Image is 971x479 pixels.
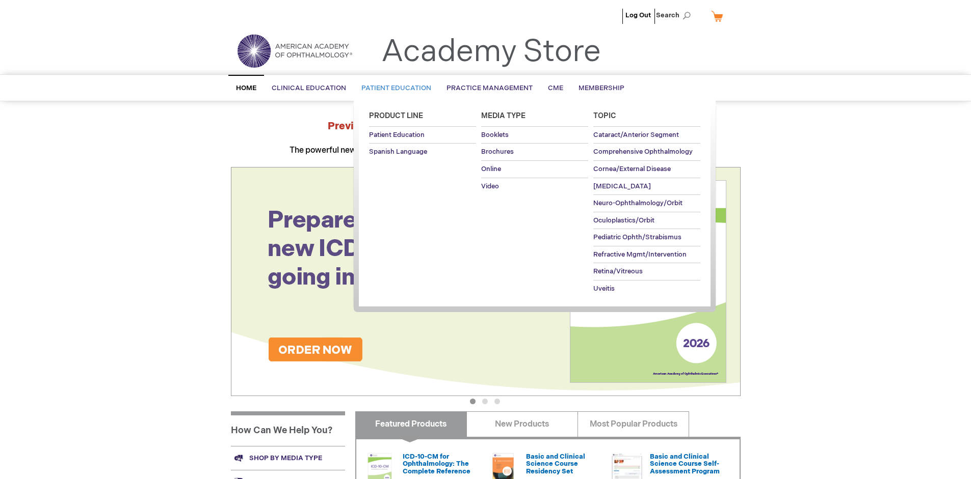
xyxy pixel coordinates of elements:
[526,453,585,475] a: Basic and Clinical Science Course Residency Set
[593,250,687,259] span: Refractive Mgmt/Intervention
[650,453,720,475] a: Basic and Clinical Science Course Self-Assessment Program
[593,111,616,120] span: Topic
[625,11,651,19] a: Log Out
[403,453,470,475] a: ICD-10-CM for Ophthalmology: The Complete Reference
[381,34,601,70] a: Academy Store
[328,120,643,132] strong: Preview the at AAO 2025
[593,165,671,173] span: Cornea/External Disease
[369,131,425,139] span: Patient Education
[481,131,509,139] span: Booklets
[593,131,679,139] span: Cataract/Anterior Segment
[481,148,514,156] span: Brochures
[481,111,526,120] span: Media Type
[466,411,578,437] a: New Products
[578,411,689,437] a: Most Popular Products
[447,84,533,92] span: Practice Management
[481,182,499,190] span: Video
[361,84,431,92] span: Patient Education
[236,84,256,92] span: Home
[579,84,624,92] span: Membership
[593,199,683,207] span: Neuro-Ophthalmology/Orbit
[369,111,423,120] span: Product Line
[656,5,695,25] span: Search
[593,148,693,156] span: Comprehensive Ophthalmology
[231,411,345,446] h1: How Can We Help You?
[593,285,615,293] span: Uveitis
[593,267,643,275] span: Retina/Vitreous
[593,233,681,241] span: Pediatric Ophth/Strabismus
[355,411,467,437] a: Featured Products
[470,399,476,404] button: 1 of 3
[593,182,651,190] span: [MEDICAL_DATA]
[494,399,500,404] button: 3 of 3
[482,399,488,404] button: 2 of 3
[548,84,563,92] span: CME
[272,84,346,92] span: Clinical Education
[481,165,501,173] span: Online
[231,446,345,470] a: Shop by media type
[593,216,654,224] span: Oculoplastics/Orbit
[369,148,427,156] span: Spanish Language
